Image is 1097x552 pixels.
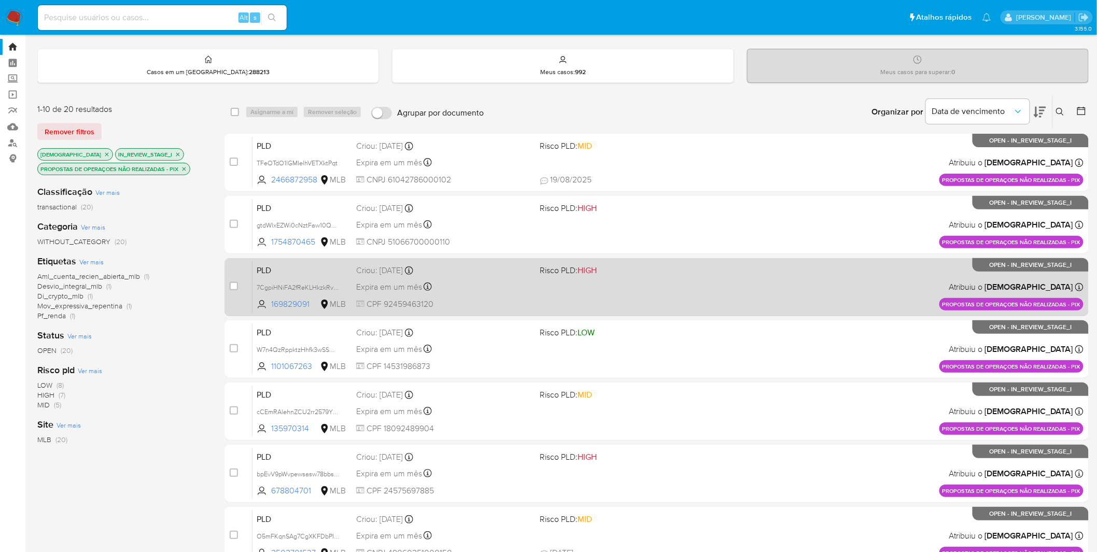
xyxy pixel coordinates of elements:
a: Notificações [982,13,991,22]
a: Sair [1078,12,1089,23]
button: search-icon [261,10,283,25]
span: Atalhos rápidos [917,12,972,23]
input: Pesquise usuários ou casos... [38,11,287,24]
span: Alt [240,12,248,22]
span: 3.155.0 [1075,24,1092,33]
span: s [254,12,257,22]
p: igor.silva@mercadolivre.com [1016,12,1075,22]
